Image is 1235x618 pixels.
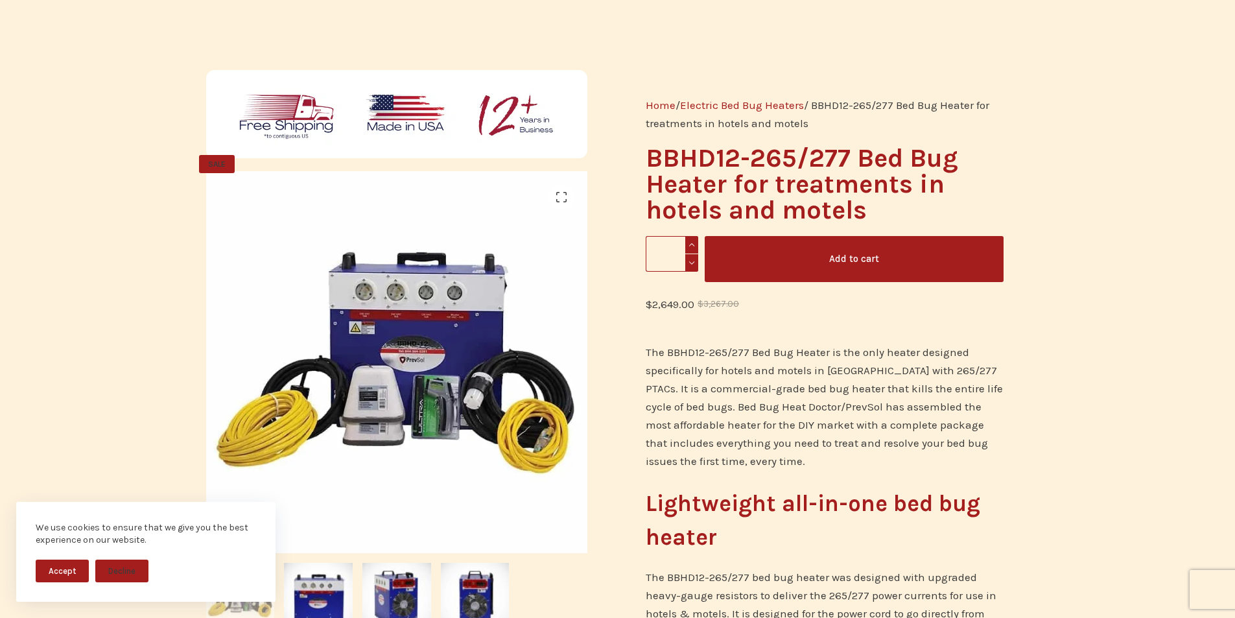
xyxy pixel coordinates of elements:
img: the best bed bug heaters for hotels? Our BBHD-12-265/267 [587,171,969,553]
a: the best bed bug heaters for hotels? Our BBHD-12-265/267 [587,355,969,368]
a: Electric Bed Bug Heaters [680,99,804,112]
span: The BBHD12-265/277 Bed Bug Heater is the only heater designed specifically for hotels and motels ... [646,346,1003,468]
span: $ [646,298,652,311]
button: Add to cart [705,236,1004,282]
a: Home [646,99,676,112]
a: Bed Bug Heat Doctor PrevSol Bed Bug Heat Treatment Equipment · Free Shipping · Treats up to 450 s... [206,355,588,368]
span: SALE [199,155,235,173]
div: We use cookies to ensure that we give you the best experience on our website. [36,521,256,547]
button: Decline [95,560,148,582]
nav: Breadcrumb [646,96,1003,132]
button: Accept [36,560,89,582]
bdi: 3,267.00 [698,299,739,309]
span: $ [698,299,703,309]
input: Product quantity [646,236,698,272]
h1: BBHD12-265/277 Bed Bug Heater for treatments in hotels and motels [646,145,1003,223]
b: Lightweight all-in-one bed bug heater [646,490,980,551]
bdi: 2,649.00 [646,298,694,311]
img: Bed Bug Heat Doctor PrevSol Bed Bug Heat Treatment Equipment · Free Shipping · Treats up to 450 s... [206,171,588,553]
a: View full-screen image gallery [548,184,574,210]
